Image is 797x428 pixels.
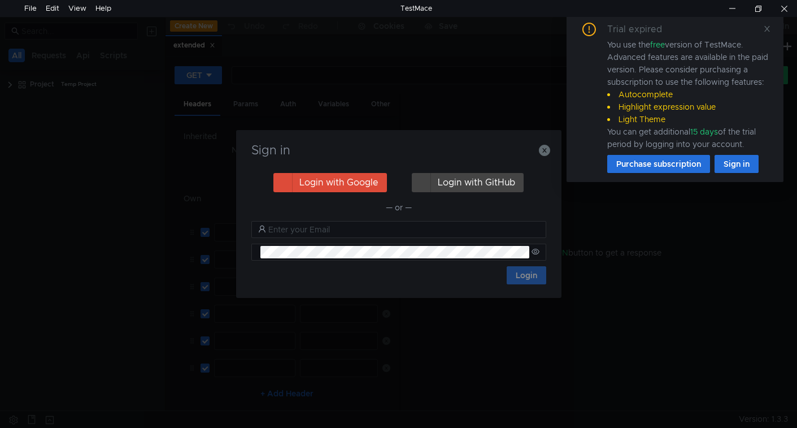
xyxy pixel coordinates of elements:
[607,126,770,150] div: You can get additional of the trial period by logging into your account.
[607,101,770,113] li: Highlight expression value
[273,173,387,192] button: Login with Google
[607,38,770,150] div: You use the version of TestMace. Advanced features are available in the paid version. Please cons...
[690,127,718,137] span: 15 days
[268,223,539,236] input: Enter your Email
[251,201,546,214] div: — or —
[607,113,770,126] li: Light Theme
[650,40,665,50] span: free
[607,23,676,36] div: Trial expired
[715,155,759,173] button: Sign in
[607,155,710,173] button: Purchase subscription
[412,173,524,192] button: Login with GitHub
[250,144,548,157] h3: Sign in
[607,88,770,101] li: Autocomplete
